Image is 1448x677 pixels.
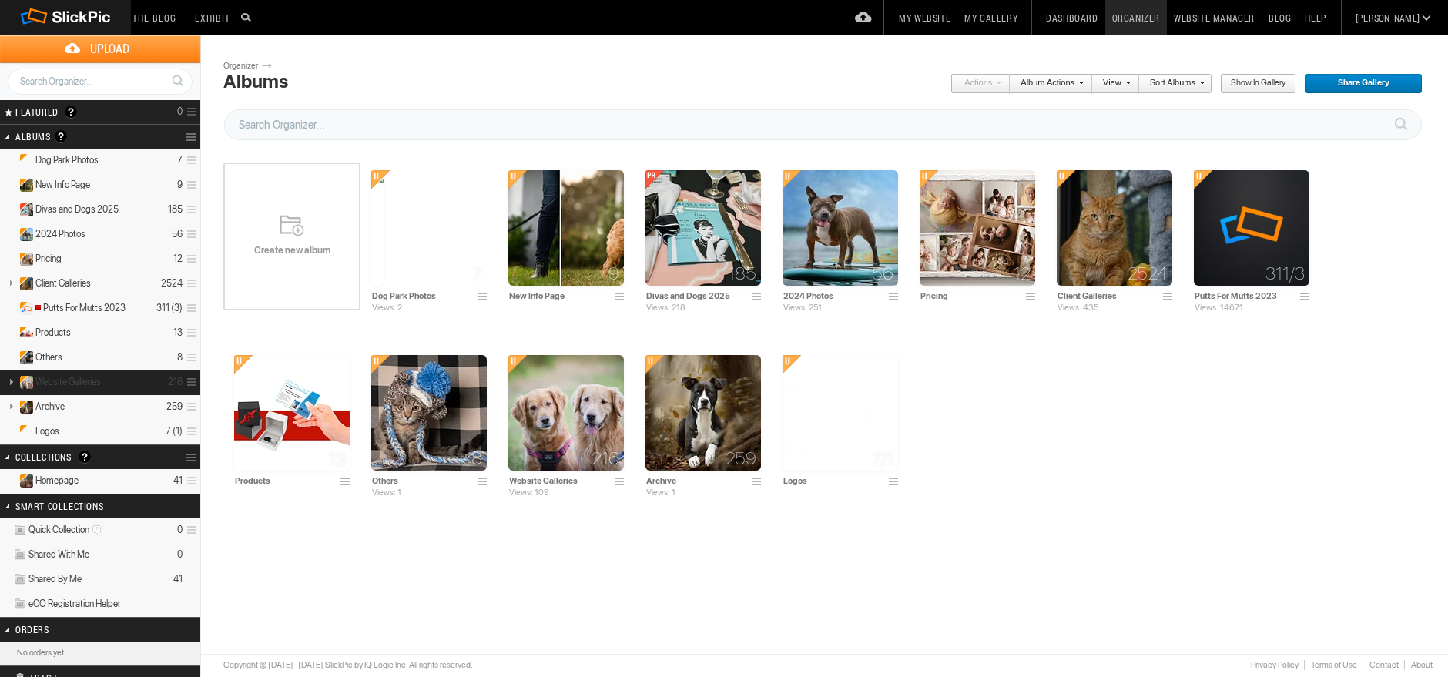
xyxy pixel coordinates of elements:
[871,452,893,464] span: 7/1
[8,69,193,95] input: Search Organizer...
[223,244,360,256] span: Create new album
[371,474,473,488] input: Others
[2,425,16,437] a: Expand
[1058,303,1098,313] span: Views: 435
[1195,303,1243,313] span: Views: 14671
[223,71,288,92] div: Albums
[1244,660,1304,670] a: Privacy Policy
[234,355,350,471] img: prod-6.webp
[1057,289,1158,303] input: Client Galleries
[1010,74,1084,94] a: Album Actions
[645,474,747,488] input: Archive
[13,351,34,364] ins: Unlisted Album
[17,648,71,658] b: No orders yet...
[1265,267,1305,280] span: 311/3
[15,618,145,641] h2: Orders
[13,253,34,266] ins: Unlisted Album
[11,106,59,118] span: FEATURED
[2,228,16,240] a: Expand
[13,598,27,611] img: ico_album_coll.png
[1057,170,1172,286] img: ZV2_4658.webp
[509,488,549,498] span: Views: 109
[1220,74,1296,94] a: Show in Gallery
[371,289,473,303] input: Dog Park Photos
[372,303,402,313] span: Views: 2
[592,452,619,464] span: 216
[18,35,200,62] span: Upload
[2,253,16,264] a: Expand
[15,125,145,149] h2: Albums
[13,425,34,438] ins: Unlisted Album
[1363,660,1404,670] a: Contact
[2,179,16,190] a: Expand
[2,351,16,363] a: Expand
[163,68,192,94] a: Search
[2,474,16,486] a: Expand
[13,228,34,241] ins: Unlisted Album
[1014,267,1031,280] span: 12
[645,170,761,286] img: Divas2025-2610.webp
[950,74,1001,94] a: Actions
[35,154,99,166] span: Dog Park Photos
[1304,660,1363,670] a: Terms of Use
[328,452,345,464] span: 13
[13,154,34,167] ins: Unlisted Album
[28,598,121,610] span: eCO Registration Helper
[13,548,27,561] img: ico_album_coll.png
[1194,170,1309,286] img: album_sample.png
[645,355,761,471] img: Mako4873-2_5x7.webp
[15,494,145,518] h2: Smart Collections
[1128,267,1168,280] span: 2524
[13,203,34,216] ins: Private Album
[35,327,71,339] span: Products
[1139,74,1205,94] a: Sort Albums
[239,8,257,26] input: Search photos on SlickPic...
[1220,74,1285,94] span: Show in Gallery
[13,179,34,192] ins: Unlisted Album
[872,267,893,280] span: 56
[508,170,624,286] img: before-after-photshop-edit-leash-removed.webp
[224,109,1422,140] input: Search Organizer...
[13,327,34,340] ins: Unlisted Album
[783,289,884,303] input: 2024 Photos
[1092,74,1131,94] a: View
[608,267,619,280] span: 9
[1304,74,1412,94] span: Share Gallery
[28,548,89,561] span: Shared With Me
[646,488,675,498] span: Views: 1
[783,474,884,488] input: Logos
[726,452,756,464] span: 259
[35,203,119,216] span: Divas and Dogs 2025
[728,267,756,280] span: 185
[2,327,16,338] a: Expand
[920,170,1035,286] img: AntiquedCollage-White_1080x.jpg_copy.webp
[186,447,200,468] a: Collection Options
[35,376,101,388] span: Website Galleries
[372,488,401,498] span: Views: 1
[13,524,27,537] img: ico_album_quick.png
[2,154,16,166] a: Expand
[13,376,34,389] ins: Unlisted Album
[35,474,79,487] span: Homepage
[783,170,898,286] img: Calendar_2025_-_OllieZV2_2333finalpsd.webp
[33,302,126,314] span: Putts For Mutts 2023
[13,302,34,315] ins: Unlisted Album
[35,228,85,240] span: 2024 Photos
[645,289,747,303] input: Divas and Dogs 2025
[13,573,27,586] img: ico_album_coll.png
[35,351,62,364] span: Others
[15,445,145,468] h2: Collections
[13,401,34,414] ins: Unlisted Album
[28,524,106,536] span: Quick Collection
[223,659,473,672] div: Copyright © [DATE]–[DATE] SlickPic by IQ Logic Inc. All rights reserved.
[13,474,34,488] ins: Unlisted Collection
[508,355,624,471] img: dsc_1152-edit165351sm_copy.webp
[35,425,59,437] span: Logos
[508,289,610,303] input: New Info Page
[471,452,482,464] span: 8
[35,277,91,290] span: Client Galleries
[35,253,62,265] span: Pricing
[234,474,336,488] input: Products
[2,302,16,313] a: Expand
[1404,660,1433,670] a: About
